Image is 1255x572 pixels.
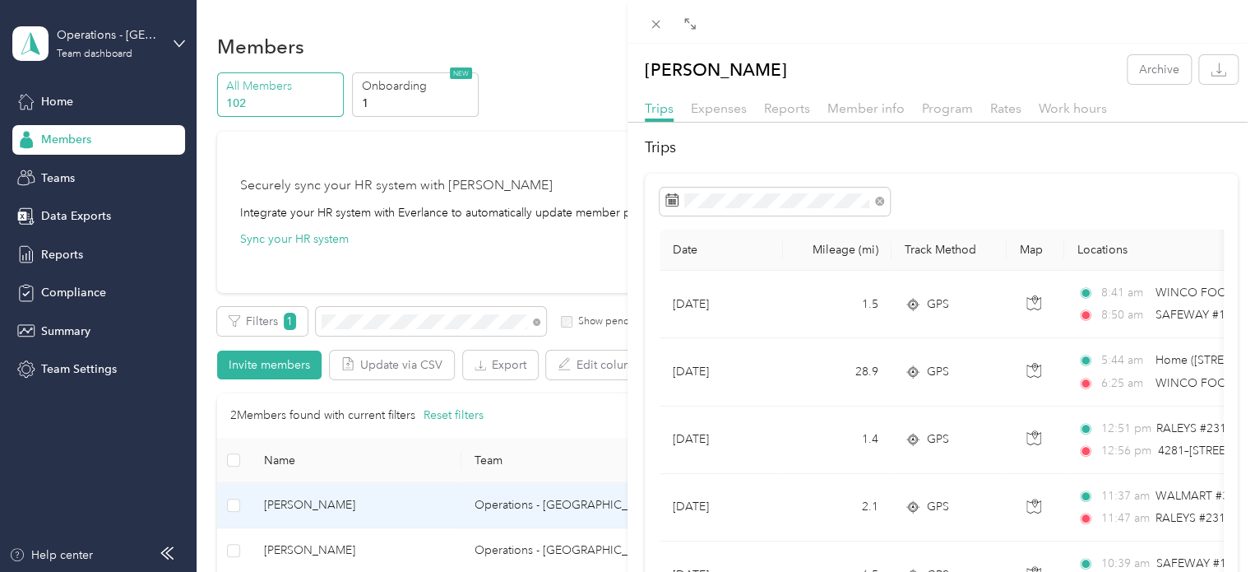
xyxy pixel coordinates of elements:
span: Work hours [1039,100,1107,116]
span: Member info [827,100,905,116]
td: [DATE] [660,407,783,474]
span: Rates [990,100,1021,116]
span: GPS [927,295,949,314]
td: 1.5 [783,271,891,338]
span: 12:56 pm [1100,442,1151,460]
span: Program [922,100,973,116]
span: Trips [645,100,674,116]
span: Reports [764,100,810,116]
th: Track Method [891,230,1007,271]
span: 8:41 am [1100,284,1147,302]
td: [DATE] [660,474,783,542]
span: GPS [927,363,949,381]
h2: Trips [645,137,1238,159]
th: Mileage (mi) [783,230,891,271]
td: [DATE] [660,271,783,338]
span: GPS [927,498,949,516]
span: Expenses [691,100,747,116]
th: Date [660,230,783,271]
span: 11:37 am [1100,487,1147,505]
button: Archive [1128,55,1191,84]
td: 1.4 [783,407,891,474]
th: Map [1007,230,1064,271]
span: 5:44 am [1100,351,1147,370]
iframe: Everlance-gr Chat Button Frame [1163,480,1255,572]
td: 2.1 [783,474,891,542]
span: GPS [927,430,949,449]
span: 6:25 am [1100,374,1147,393]
td: 28.9 [783,338,891,406]
span: 12:51 pm [1100,420,1149,438]
span: 11:47 am [1100,509,1147,528]
p: [PERSON_NAME] [645,55,787,84]
td: [DATE] [660,338,783,406]
span: 8:50 am [1100,306,1147,324]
